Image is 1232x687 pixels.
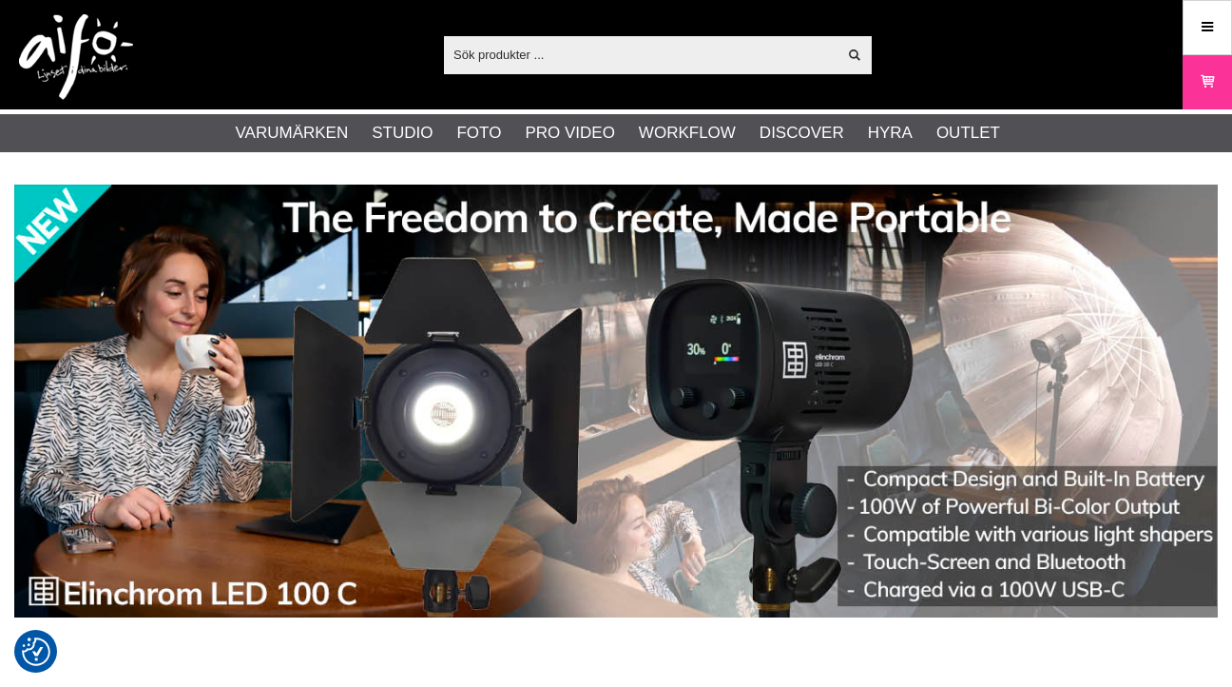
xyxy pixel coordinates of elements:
a: Foto [456,121,501,146]
a: Pro Video [525,121,614,146]
a: Workflow [639,121,736,146]
a: Outlet [936,121,1000,146]
a: Studio [372,121,433,146]
a: Discover [760,121,844,146]
button: Samtyckesinställningar [22,635,50,669]
a: Hyra [868,121,913,146]
img: logo.png [19,14,133,100]
img: Revisit consent button [22,638,50,666]
input: Sök produkter ... [444,40,837,69]
a: Varumärken [236,121,349,146]
img: Annons:002 banner-elin-led100c11390x.jpg [14,185,1218,618]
